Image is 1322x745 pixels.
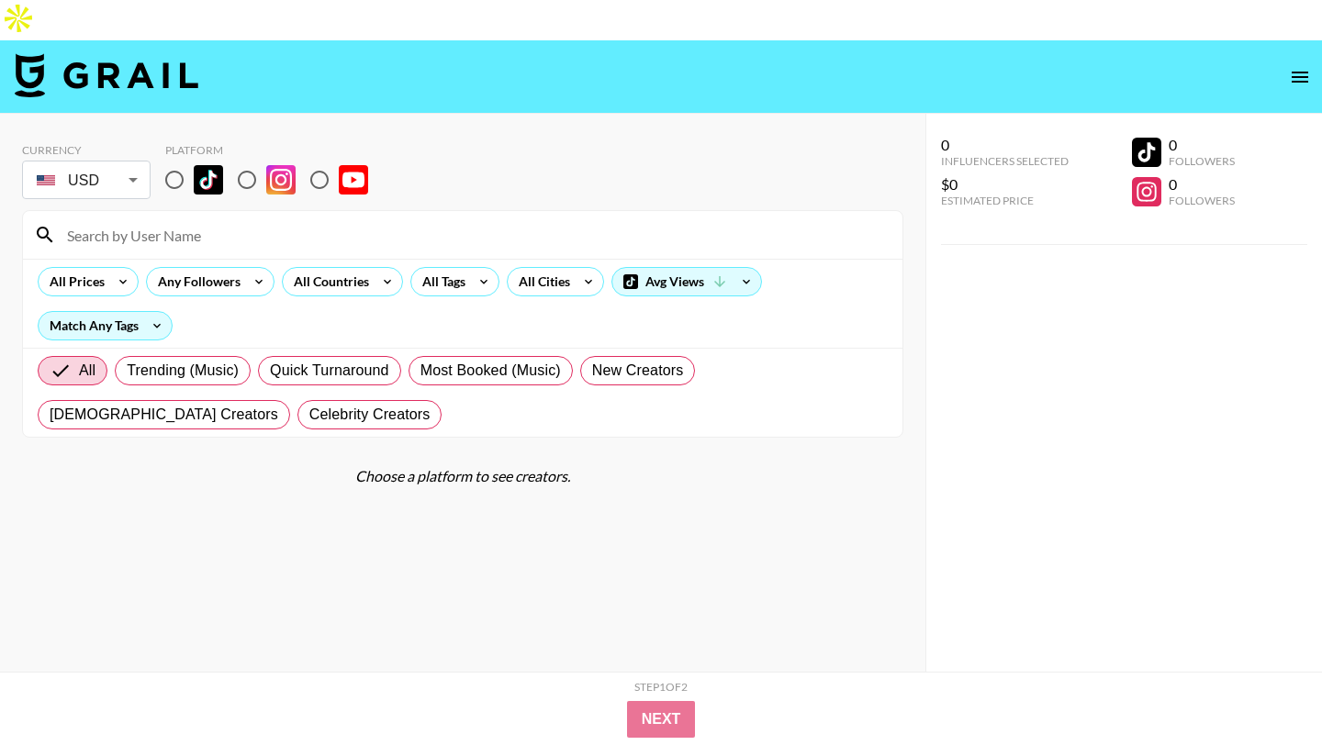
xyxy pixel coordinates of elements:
div: Followers [1169,194,1235,207]
span: Most Booked (Music) [420,360,561,382]
img: Instagram [266,165,296,195]
img: Grail Talent [15,53,198,97]
span: All [79,360,95,382]
span: Trending (Music) [127,360,239,382]
div: Match Any Tags [39,312,172,339]
div: 0 [941,136,1069,154]
img: TikTok [194,165,223,195]
input: Search by User Name [56,220,891,250]
div: USD [26,164,147,196]
span: Celebrity Creators [309,404,431,426]
div: Step 1 of 2 [634,680,688,694]
div: 0 [1169,136,1235,154]
button: open drawer [1282,59,1318,95]
div: Currency [22,143,151,157]
span: [DEMOGRAPHIC_DATA] Creators [50,404,278,426]
img: YouTube [339,165,368,195]
iframe: Drift Widget Chat Controller [1230,653,1300,723]
div: Any Followers [147,268,244,295]
div: $0 [941,175,1069,194]
div: Avg Views [612,268,761,295]
div: All Countries [283,268,373,295]
div: Platform [165,143,383,157]
span: Quick Turnaround [270,360,389,382]
button: Next [627,701,696,738]
div: Followers [1169,154,1235,168]
div: All Cities [508,268,574,295]
div: All Prices [39,268,108,295]
div: All Tags [411,268,469,295]
div: Influencers Selected [941,154,1069,168]
div: Estimated Price [941,194,1069,207]
div: Choose a platform to see creators. [22,467,903,485]
div: 0 [1169,175,1235,194]
span: New Creators [592,360,684,382]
